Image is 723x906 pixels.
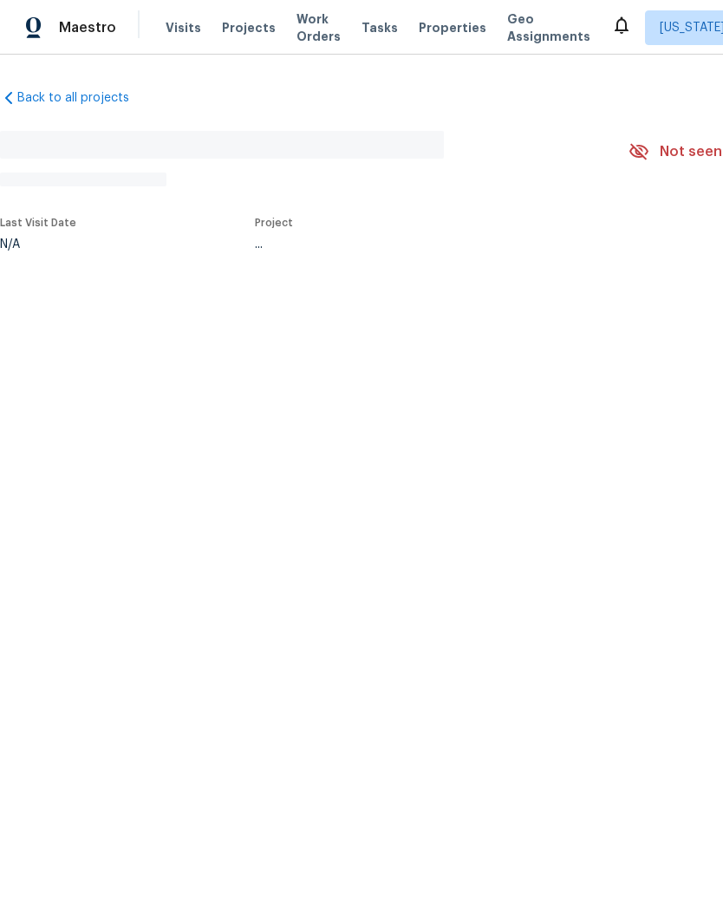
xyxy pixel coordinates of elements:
[361,22,398,34] span: Tasks
[255,238,588,251] div: ...
[419,19,486,36] span: Properties
[166,19,201,36] span: Visits
[222,19,276,36] span: Projects
[59,19,116,36] span: Maestro
[255,218,293,228] span: Project
[507,10,590,45] span: Geo Assignments
[296,10,341,45] span: Work Orders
